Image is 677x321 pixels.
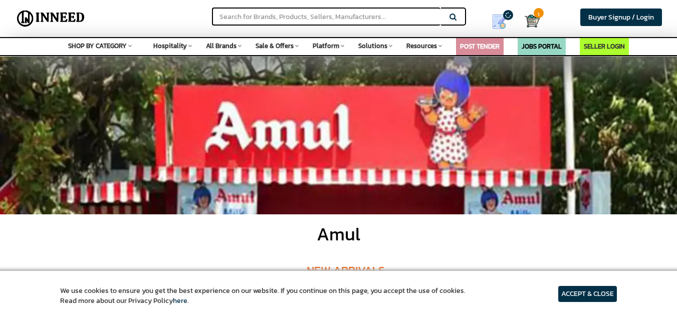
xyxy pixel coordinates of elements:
span: Hospitality [153,41,187,51]
span: 1 [534,8,544,18]
span: Resources [406,41,437,51]
h4: New Arrivals [57,249,636,292]
span: Buyer Signup / Login [588,12,654,23]
img: Show My Quotes [492,14,507,29]
a: Buyer Signup / Login [580,9,662,26]
a: JOBS PORTAL [522,42,562,51]
a: POST TENDER [460,42,500,51]
a: here [173,295,187,306]
span: SHOP BY CATEGORY [68,41,127,51]
span: Solutions [358,41,387,51]
a: my Quotes [481,10,525,33]
img: Inneed.Market [14,6,88,31]
a: SELLER LOGIN [584,42,625,51]
article: We use cookies to ensure you get the best experience on our website. If you continue on this page... [60,286,466,306]
img: Cart [525,14,540,29]
span: Sale & Offers [256,41,294,51]
a: Cart 1 [525,10,531,32]
span: Platform [313,41,339,51]
input: Search for Brands, Products, Sellers, Manufacturers... [212,8,440,26]
article: ACCEPT & CLOSE [558,286,617,302]
span: All Brands [206,41,237,51]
